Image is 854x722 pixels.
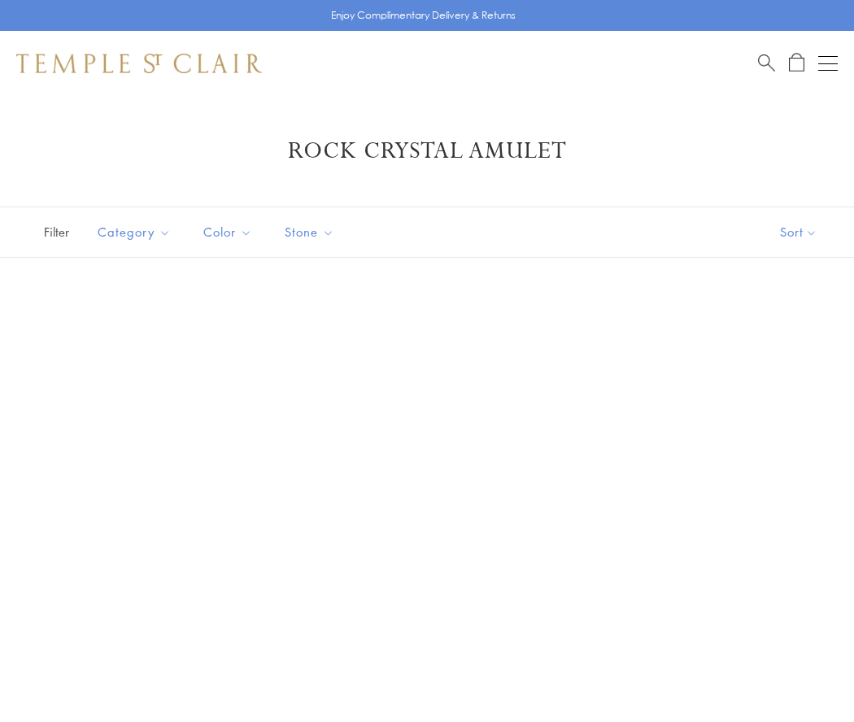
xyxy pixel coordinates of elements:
[89,222,183,242] span: Category
[277,222,346,242] span: Stone
[743,207,854,257] button: Show sort by
[16,54,262,73] img: Temple St. Clair
[272,214,346,250] button: Stone
[789,53,804,73] a: Open Shopping Bag
[331,7,516,24] p: Enjoy Complimentary Delivery & Returns
[41,137,813,166] h1: Rock Crystal Amulet
[195,222,264,242] span: Color
[191,214,264,250] button: Color
[818,54,838,73] button: Open navigation
[758,53,775,73] a: Search
[85,214,183,250] button: Category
